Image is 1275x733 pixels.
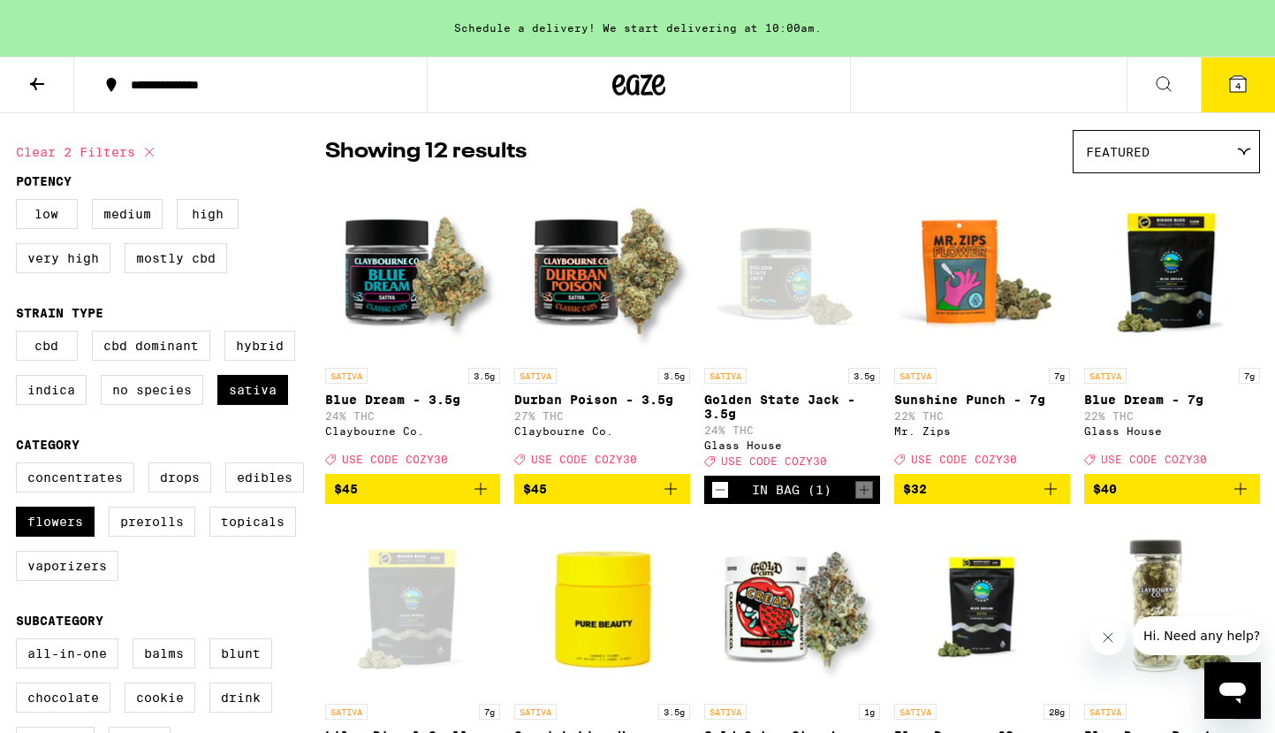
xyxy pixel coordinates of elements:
p: SATIVA [514,704,557,720]
label: All-In-One [16,638,118,668]
p: SATIVA [1084,704,1127,720]
p: 1g [859,704,880,720]
div: Claybourne Co. [514,425,690,437]
button: Add to bag [325,474,501,504]
p: Sunshine Punch - 7g [894,393,1070,407]
img: Claybourne Co. - Blue Dream Premium Smalls - 28g [1084,518,1260,695]
label: Prerolls [109,507,195,537]
div: Glass House [704,439,880,451]
p: 22% THC [894,410,1070,422]
p: 3.5g [468,368,500,384]
button: Clear 2 filters [16,130,160,174]
label: Sativa [217,375,288,405]
span: USE CODE COZY30 [911,454,1017,465]
div: In Bag (1) [752,483,831,497]
img: Claybourne Co. - Durban Poison - 3.5g [514,182,690,359]
legend: Potency [16,174,72,188]
p: 24% THC [325,410,501,422]
label: Low [16,199,78,229]
label: CBD Dominant [92,331,210,361]
label: Mostly CBD [125,243,227,273]
p: 3.5g [658,368,690,384]
p: SATIVA [894,704,937,720]
span: USE CODE COZY30 [721,455,827,467]
a: Open page for Golden State Jack - 3.5g from Glass House [704,182,880,476]
img: Pure Beauty - Spanish Lime Haze - 3.5g [514,518,690,695]
p: 7g [479,704,500,720]
iframe: Message from company [1133,616,1261,655]
label: Drink [209,683,272,713]
p: Showing 12 results [325,137,527,167]
div: Mr. Zips [894,425,1070,437]
p: 3.5g [848,368,880,384]
iframe: Close message [1090,620,1126,655]
p: 7g [1049,368,1070,384]
label: Cookie [125,683,195,713]
span: Featured [1086,145,1150,159]
p: 22% THC [1084,410,1260,422]
a: Open page for Blue Dream - 3.5g from Claybourne Co. [325,182,501,474]
img: Mr. Zips - Sunshine Punch - 7g [894,182,1070,359]
p: 7g [1239,368,1260,384]
p: SATIVA [325,368,368,384]
span: USE CODE COZY30 [531,454,637,465]
iframe: Button to launch messaging window [1204,662,1261,719]
button: Increment [855,481,873,499]
a: Open page for Durban Poison - 3.5g from Claybourne Co. [514,182,690,474]
img: Glass House - Blue Dream - 28g [894,518,1070,695]
span: USE CODE COZY30 [1101,454,1207,465]
label: Very High [16,243,110,273]
p: SATIVA [514,368,557,384]
label: CBD [16,331,78,361]
label: Medium [92,199,163,229]
label: Hybrid [224,331,295,361]
p: Durban Poison - 3.5g [514,393,690,407]
legend: Strain Type [16,306,103,320]
button: Add to bag [514,474,690,504]
label: Vaporizers [16,551,118,581]
p: SATIVA [1084,368,1127,384]
legend: Subcategory [16,614,103,628]
p: 3.5g [658,704,690,720]
img: Claybourne Co. - Gold Cuts: Strawberry C.R.E.A.M.- 3.5g [704,518,880,695]
div: Glass House [1084,425,1260,437]
span: $45 [334,482,358,496]
span: $45 [523,482,547,496]
img: Glass House - Blue Dream - 7g [1084,182,1260,359]
label: Edibles [225,462,304,492]
span: $32 [903,482,927,496]
img: Claybourne Co. - Blue Dream - 3.5g [325,182,501,359]
p: 28g [1044,704,1070,720]
p: Golden State Jack - 3.5g [704,393,880,421]
p: Blue Dream - 3.5g [325,393,501,407]
p: 27% THC [514,410,690,422]
a: Open page for Sunshine Punch - 7g from Mr. Zips [894,182,1070,474]
label: No Species [101,375,203,405]
p: SATIVA [704,704,747,720]
button: Add to bag [1084,474,1260,504]
label: Balms [133,638,195,668]
p: Blue Dream - 7g [1084,393,1260,407]
button: Decrement [711,481,729,499]
p: SATIVA [704,368,747,384]
p: SATIVA [325,704,368,720]
p: 24% THC [704,424,880,436]
span: 4 [1235,80,1241,91]
span: USE CODE COZY30 [342,454,448,465]
label: Drops [148,462,211,492]
label: Flowers [16,507,95,537]
legend: Category [16,438,80,452]
button: Add to bag [894,474,1070,504]
label: Topicals [209,507,296,537]
label: Chocolate [16,683,110,713]
p: SATIVA [894,368,937,384]
label: High [177,199,239,229]
div: Claybourne Co. [325,425,501,437]
label: Concentrates [16,462,134,492]
a: Open page for Blue Dream - 7g from Glass House [1084,182,1260,474]
label: Blunt [209,638,272,668]
button: 4 [1201,57,1275,112]
label: Indica [16,375,87,405]
span: $40 [1093,482,1117,496]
